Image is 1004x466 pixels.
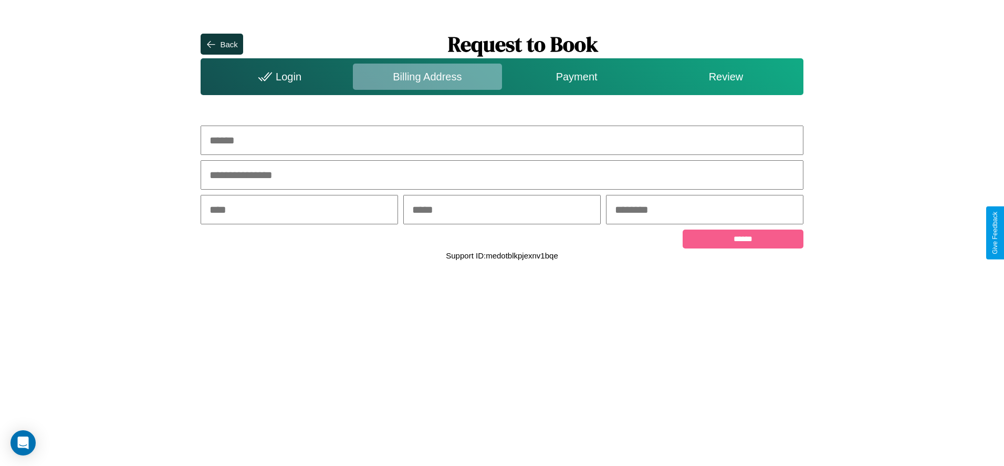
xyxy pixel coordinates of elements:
div: Open Intercom Messenger [11,430,36,455]
div: Billing Address [353,64,502,90]
div: Review [651,64,800,90]
div: Give Feedback [991,212,999,254]
button: Back [201,34,243,55]
h1: Request to Book [243,30,803,58]
div: Payment [502,64,651,90]
div: Login [203,64,352,90]
p: Support ID: medotblkpjexnv1bqe [446,248,558,263]
div: Back [220,40,237,49]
